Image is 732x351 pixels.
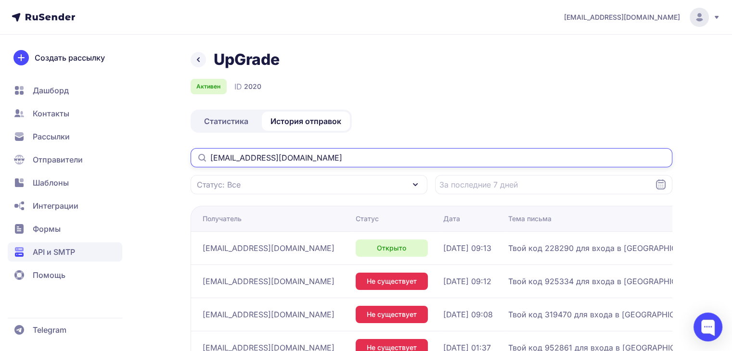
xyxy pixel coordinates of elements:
span: [DATE] 09:08 [443,309,493,320]
span: [EMAIL_ADDRESS][DOMAIN_NAME] [203,242,334,254]
span: Контакты [33,108,69,119]
span: [EMAIL_ADDRESS][DOMAIN_NAME] [564,13,680,22]
span: Интеграции [33,200,78,212]
div: Статус [356,214,379,224]
span: Telegram [33,324,66,336]
a: История отправок [262,112,350,131]
span: [EMAIL_ADDRESS][DOMAIN_NAME] [203,276,334,287]
span: Твой код 925334 для входа в [GEOGRAPHIC_DATA] [508,276,703,287]
span: [DATE] 09:13 [443,242,491,254]
a: Статистика [193,112,260,131]
span: [DATE] 09:12 [443,276,491,287]
span: Не существует [367,276,417,286]
span: [EMAIL_ADDRESS][DOMAIN_NAME] [203,309,334,320]
input: Поиск [191,148,672,167]
span: Создать рассылку [35,52,105,63]
span: Рассылки [33,131,70,142]
h1: UpGrade [214,50,280,69]
span: Формы [33,223,61,235]
span: История отправок [270,115,341,127]
span: Твой код 228290 для входа в [GEOGRAPHIC_DATA] [508,242,703,254]
span: Открыто [377,243,406,253]
div: Тема письма [508,214,552,224]
span: 2020 [244,82,261,91]
span: Дашборд [33,85,69,96]
div: Дата [443,214,460,224]
span: Статистика [204,115,248,127]
div: ID [234,81,261,92]
span: Не существует [367,310,417,319]
span: Статус: Все [197,179,241,190]
a: Telegram [8,320,122,339]
span: API и SMTP [33,246,75,258]
span: Помощь [33,269,65,281]
span: Отправители [33,154,83,165]
span: Активен [196,83,220,90]
div: Получатель [203,214,242,224]
span: Шаблоны [33,177,69,188]
span: Твой код 319470 для входа в [GEOGRAPHIC_DATA] [508,309,701,320]
input: Datepicker input [435,175,672,194]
